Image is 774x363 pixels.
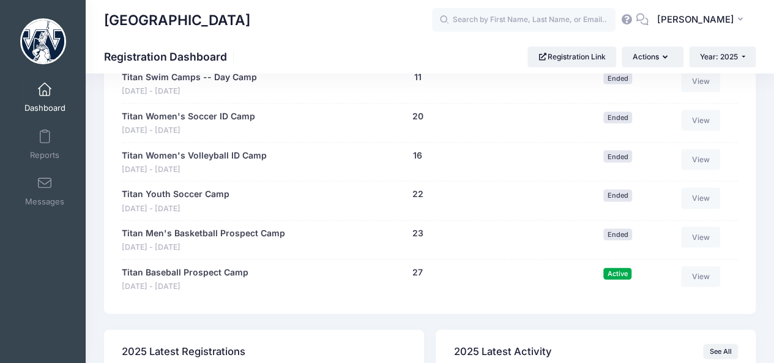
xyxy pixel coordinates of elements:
h1: Registration Dashboard [104,50,237,63]
a: Titan Baseball Prospect Camp [122,266,248,279]
button: 20 [412,110,423,123]
a: Titan Men's Basketball Prospect Camp [122,227,285,240]
button: Year: 2025 [689,47,756,67]
a: View [681,188,720,209]
button: 27 [412,266,423,279]
span: Ended [603,190,632,201]
a: Reports [16,123,74,166]
input: Search by First Name, Last Name, or Email... [432,8,616,32]
button: [PERSON_NAME] [649,6,756,34]
span: Active [603,268,631,280]
span: Ended [603,112,632,124]
span: Dashboard [24,103,65,114]
a: View [681,110,720,131]
button: 11 [414,71,421,84]
span: [DATE] - [DATE] [122,203,229,215]
a: Messages [16,170,74,212]
a: Titan Women's Soccer ID Camp [122,110,255,123]
a: Titan Women's Volleyball ID Camp [122,149,267,162]
a: View [681,149,720,170]
span: [PERSON_NAME] [657,13,734,26]
a: See All [703,344,738,359]
span: Ended [603,73,632,84]
a: Titan Swim Camps -- Day Camp [122,71,257,84]
a: View [681,71,720,92]
span: Year: 2025 [700,52,738,61]
a: View [681,266,720,287]
a: Registration Link [527,47,616,67]
span: Messages [25,197,64,208]
img: Westminster College [20,18,66,64]
a: Titan Youth Soccer Camp [122,188,229,201]
button: 22 [412,188,423,201]
span: [DATE] - [DATE] [122,281,248,293]
button: 16 [413,149,422,162]
button: Actions [622,47,683,67]
span: [DATE] - [DATE] [122,125,255,137]
button: 23 [412,227,423,240]
span: [DATE] - [DATE] [122,86,257,97]
span: Ended [603,229,632,241]
span: Reports [30,150,59,160]
span: [DATE] - [DATE] [122,242,285,253]
a: Dashboard [16,76,74,119]
span: Ended [603,151,632,162]
h1: [GEOGRAPHIC_DATA] [104,6,250,34]
span: [DATE] - [DATE] [122,164,267,176]
a: View [681,227,720,248]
